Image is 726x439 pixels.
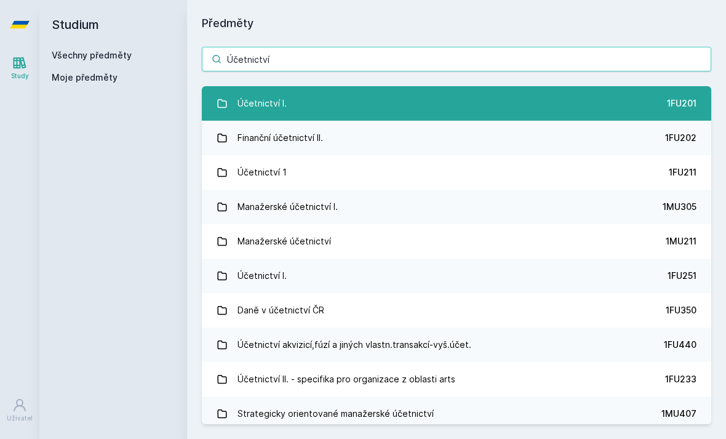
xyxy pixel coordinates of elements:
a: Všechny předměty [52,50,132,60]
a: Účetnictví akvizicí,fúzí a jiných vlastn.transakcí-vyš.účet. 1FU440 [202,328,711,362]
div: Manažerské účetnictví I. [237,195,338,219]
a: Manažerské účetnictví 1MU211 [202,224,711,259]
div: 1MU407 [661,408,696,420]
div: Účetnictví I. [237,91,287,116]
div: 1FU440 [664,339,696,351]
div: Účetnictví 1 [237,160,287,185]
a: Uživatel [2,392,37,429]
a: Účetnictví I. 1FU251 [202,259,711,293]
div: Účetnictví II. - specifika pro organizace z oblasti arts [237,367,455,392]
div: Účetnictví I. [237,264,287,288]
div: 1FU201 [667,97,696,110]
a: Manažerské účetnictví I. 1MU305 [202,190,711,224]
div: 1MU305 [663,201,696,213]
a: Strategicky orientované manažerské účetnictví 1MU407 [202,397,711,431]
div: 1MU211 [666,235,696,248]
a: Účetnictví 1 1FU211 [202,155,711,190]
div: 1FU251 [668,270,696,282]
div: Strategicky orientované manažerské účetnictví [237,401,434,426]
div: 1FU350 [666,304,696,316]
div: 1FU211 [669,166,696,179]
a: Daně v účetnictví ČR 1FU350 [202,293,711,328]
input: Název nebo ident předmětu… [202,47,711,71]
div: Finanční účetnictví II. [237,126,323,150]
div: Manažerské účetnictví [237,229,331,254]
span: Moje předměty [52,71,118,84]
h1: Předměty [202,15,711,32]
div: 1FU233 [665,373,696,385]
a: Účetnictví II. - specifika pro organizace z oblasti arts 1FU233 [202,362,711,397]
div: 1FU202 [665,132,696,144]
a: Study [2,49,37,87]
div: Study [11,71,29,81]
div: Uživatel [7,414,33,423]
div: Účetnictví akvizicí,fúzí a jiných vlastn.transakcí-vyš.účet. [237,332,471,357]
a: Účetnictví I. 1FU201 [202,86,711,121]
div: Daně v účetnictví ČR [237,298,324,323]
a: Finanční účetnictví II. 1FU202 [202,121,711,155]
